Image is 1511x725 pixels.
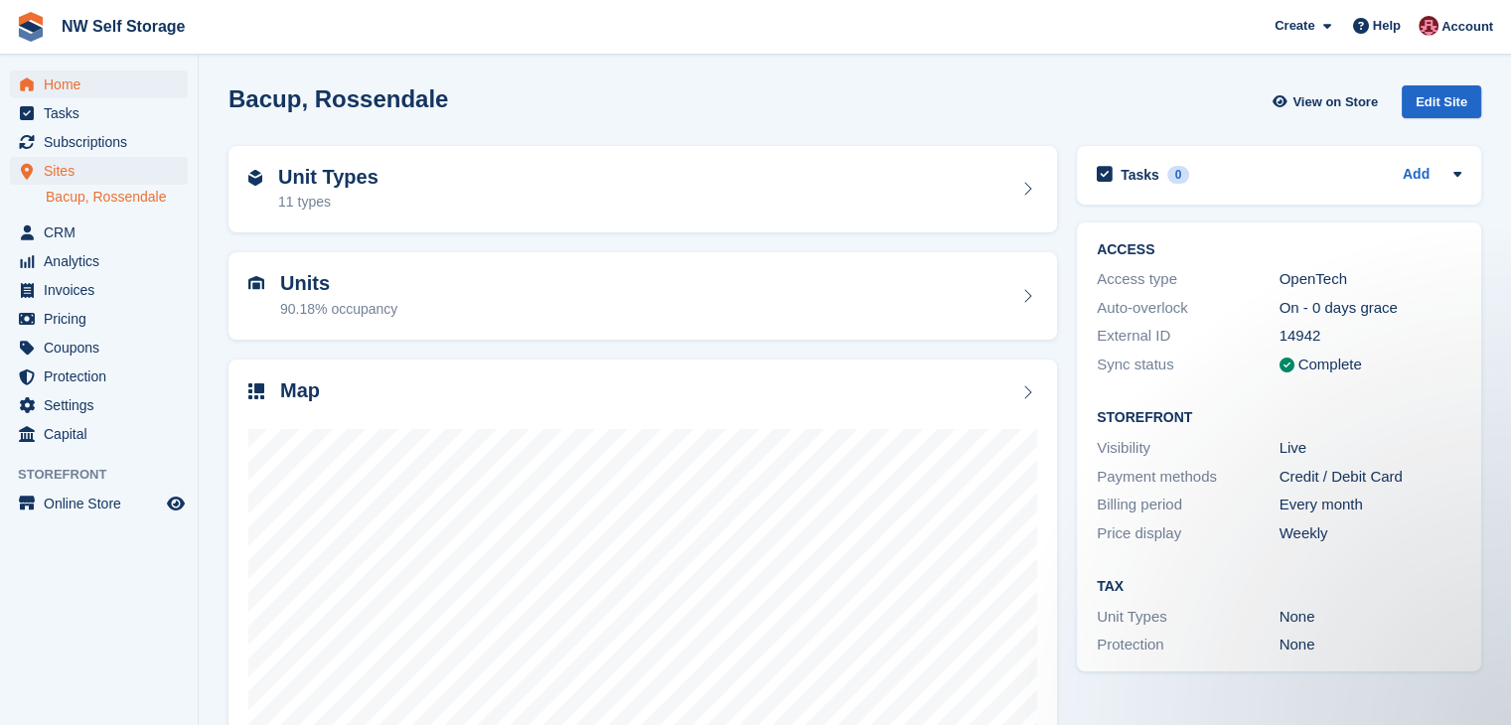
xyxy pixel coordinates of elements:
div: Complete [1298,354,1362,376]
a: View on Store [1270,85,1386,118]
span: Sites [44,157,163,185]
div: None [1280,606,1462,629]
span: Pricing [44,305,163,333]
h2: Units [280,272,397,295]
a: menu [10,420,188,448]
div: Weekly [1280,522,1462,545]
img: map-icn-33ee37083ee616e46c38cad1a60f524a97daa1e2b2c8c0bc3eb3415660979fc1.svg [248,383,264,399]
span: Capital [44,420,163,448]
a: menu [10,247,188,275]
span: CRM [44,218,163,246]
span: Subscriptions [44,128,163,156]
div: Credit / Debit Card [1280,466,1462,489]
div: Billing period [1097,494,1280,516]
div: 90.18% occupancy [280,299,397,320]
img: Josh Vines [1419,16,1438,36]
span: Tasks [44,99,163,127]
span: Invoices [44,276,163,304]
img: stora-icon-8386f47178a22dfd0bd8f6a31ec36ba5ce8667c1dd55bd0f319d3a0aa187defe.svg [16,12,46,42]
div: Every month [1280,494,1462,516]
div: Sync status [1097,354,1280,376]
span: Coupons [44,334,163,362]
a: Preview store [164,492,188,515]
h2: ACCESS [1097,242,1461,258]
a: menu [10,362,188,390]
div: On - 0 days grace [1280,297,1462,320]
a: menu [10,490,188,517]
div: 0 [1167,166,1190,184]
div: Auto-overlock [1097,297,1280,320]
div: Price display [1097,522,1280,545]
span: Storefront [18,465,198,485]
span: Settings [44,391,163,419]
h2: Map [280,379,320,402]
a: menu [10,128,188,156]
div: None [1280,634,1462,656]
div: External ID [1097,325,1280,348]
a: Bacup, Rossendale [46,188,188,207]
span: Create [1275,16,1314,36]
a: menu [10,391,188,419]
img: unit-type-icn-2b2737a686de81e16bb02015468b77c625bbabd49415b5ef34ead5e3b44a266d.svg [248,170,262,186]
a: menu [10,157,188,185]
a: menu [10,71,188,98]
div: Access type [1097,268,1280,291]
div: Unit Types [1097,606,1280,629]
div: OpenTech [1280,268,1462,291]
span: Account [1441,17,1493,37]
a: menu [10,276,188,304]
div: Protection [1097,634,1280,656]
h2: Storefront [1097,410,1461,426]
div: Edit Site [1402,85,1481,118]
div: 14942 [1280,325,1462,348]
div: Payment methods [1097,466,1280,489]
a: NW Self Storage [54,10,193,43]
span: Help [1373,16,1401,36]
a: Units 90.18% occupancy [228,252,1057,340]
span: Home [44,71,163,98]
a: menu [10,334,188,362]
a: Edit Site [1402,85,1481,126]
div: 11 types [278,192,378,213]
h2: Tax [1097,579,1461,595]
span: Analytics [44,247,163,275]
a: Add [1403,164,1430,187]
img: unit-icn-7be61d7bf1b0ce9d3e12c5938cc71ed9869f7b940bace4675aadf7bd6d80202e.svg [248,276,264,290]
div: Visibility [1097,437,1280,460]
span: Online Store [44,490,163,517]
a: menu [10,99,188,127]
div: Live [1280,437,1462,460]
a: menu [10,305,188,333]
span: Protection [44,362,163,390]
a: menu [10,218,188,246]
a: Unit Types 11 types [228,146,1057,233]
h2: Bacup, Rossendale [228,85,448,112]
span: View on Store [1292,92,1378,112]
h2: Tasks [1121,166,1159,184]
h2: Unit Types [278,166,378,189]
